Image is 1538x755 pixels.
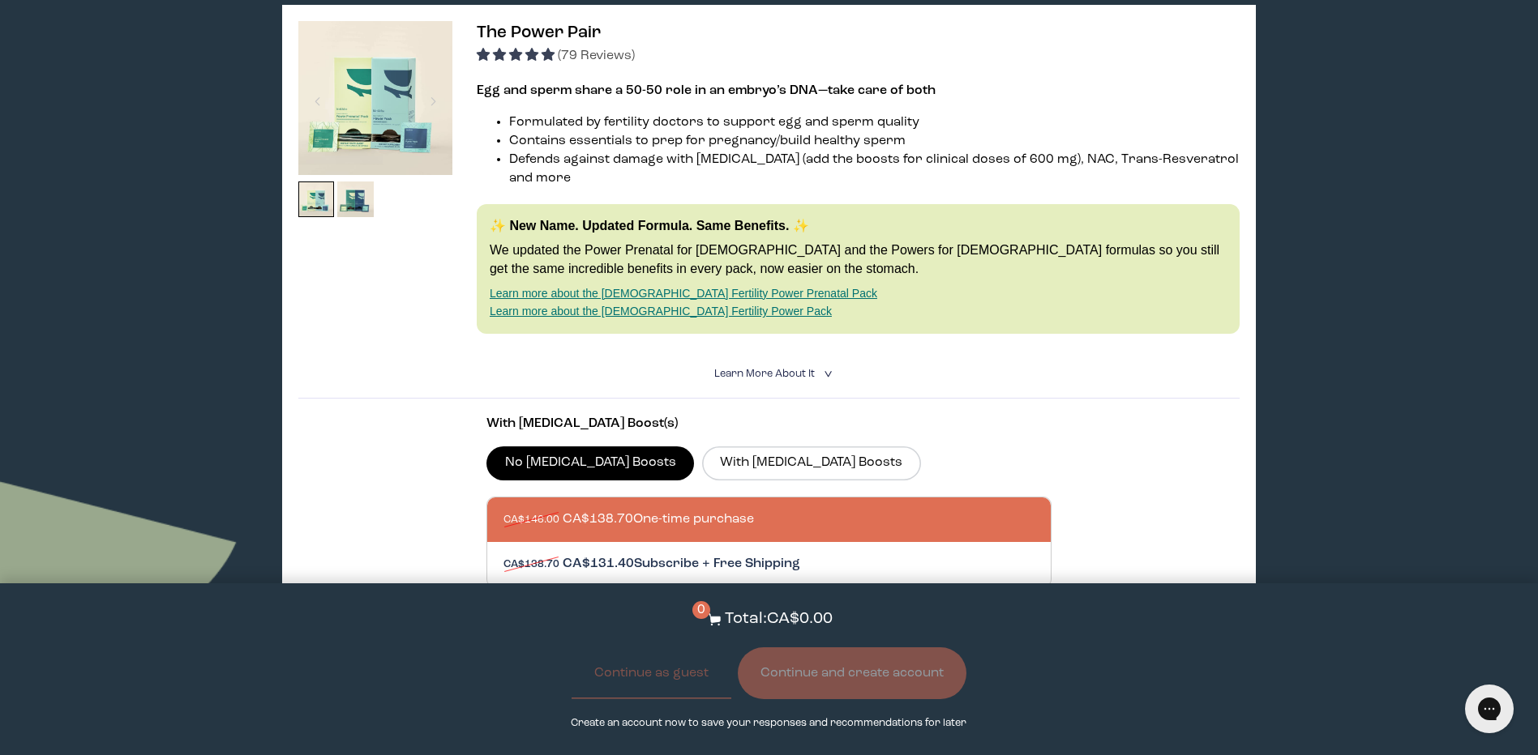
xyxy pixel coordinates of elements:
[486,415,1052,433] p: With [MEDICAL_DATA] Boost(s)
[477,24,601,41] span: The Power Pair
[509,151,1240,188] li: Defends against damage with [MEDICAL_DATA] (add the boosts for clinical doses of 600 mg), NAC, Tr...
[477,49,558,62] span: 4.92 stars
[477,84,936,97] strong: Egg and sperm share a 50-50 role in an embryo’s DNA—take care of both
[738,647,966,699] button: Continue and create account
[298,21,452,175] img: thumbnail image
[819,369,834,378] i: <
[337,181,374,218] img: thumbnail image
[298,181,335,218] img: thumbnail image
[1457,679,1522,739] iframe: Gorgias live chat messenger
[558,49,635,62] span: (79 Reviews)
[509,132,1240,151] li: Contains essentials to prep for pregnancy/build healthy sperm
[486,446,694,480] label: No [MEDICAL_DATA] Boosts
[490,241,1227,278] p: We updated the Power Prenatal for [DEMOGRAPHIC_DATA] and the Powers for [DEMOGRAPHIC_DATA] formul...
[490,219,809,232] strong: ✨ New Name. Updated Formula. Same Benefits. ✨
[572,647,731,699] button: Continue as guest
[714,366,823,382] summary: Learn More About it <
[702,446,921,480] label: With [MEDICAL_DATA] Boosts
[571,715,966,731] p: Create an account now to save your responses and recommendations for later
[490,305,832,318] a: Learn more about the [DEMOGRAPHIC_DATA] Fertility Power Pack
[509,113,1240,132] li: Formulated by fertility doctors to support egg and sperm quality
[490,287,877,300] a: Learn more about the [DEMOGRAPHIC_DATA] Fertility Power Prenatal Pack
[692,601,710,619] span: 0
[725,608,833,631] p: Total: CA$0.00
[714,369,815,379] span: Learn More About it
